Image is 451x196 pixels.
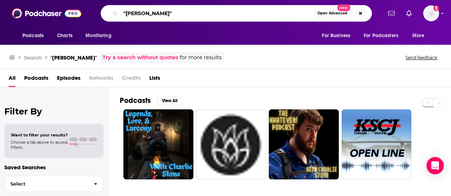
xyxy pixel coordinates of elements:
a: Podcasts [24,72,48,87]
h3: "[PERSON_NAME]" [51,54,97,61]
span: Want to filter your results? [11,132,68,138]
button: Send feedback [403,55,439,61]
span: For Business [322,31,350,41]
span: More [412,31,425,41]
a: Show notifications dropdown [385,7,398,19]
span: Networks [89,72,113,87]
button: open menu [359,29,409,43]
button: open menu [80,29,121,43]
span: For Podcasters [364,31,398,41]
h2: Podcasts [120,96,151,105]
button: Select [4,176,104,192]
span: Podcasts [22,31,44,41]
button: View All [157,96,183,105]
span: New [337,4,350,11]
a: Try a search without quotes [102,53,178,62]
a: Lists [149,72,160,87]
input: Search podcasts, credits, & more... [121,8,314,19]
span: Select [5,182,88,186]
img: Podchaser - Follow, Share and Rate Podcasts [12,6,81,20]
span: Monitoring [86,31,111,41]
a: PodcastsView All [120,96,183,105]
button: open menu [317,29,359,43]
p: Saved Searches [4,164,104,171]
a: Episodes [57,72,80,87]
a: Show notifications dropdown [403,7,415,19]
span: Open Advanced [318,12,347,15]
a: All [9,72,16,87]
h2: Filter By [4,106,104,117]
div: Open Intercom Messenger [426,157,444,174]
button: open menu [17,29,53,43]
button: Show profile menu [423,5,439,21]
div: Search podcasts, credits, & more... [101,5,372,22]
span: for more results [180,53,222,62]
span: Choose a tab above to access filters. [11,140,68,150]
svg: Add a profile image [433,5,439,11]
span: Credits [122,72,141,87]
button: Open AdvancedNew [314,9,351,18]
img: User Profile [423,5,439,21]
span: Logged in as hannah.bishop [423,5,439,21]
button: open menu [407,29,434,43]
span: Charts [57,31,73,41]
h3: Search [24,54,42,61]
a: Charts [52,29,77,43]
